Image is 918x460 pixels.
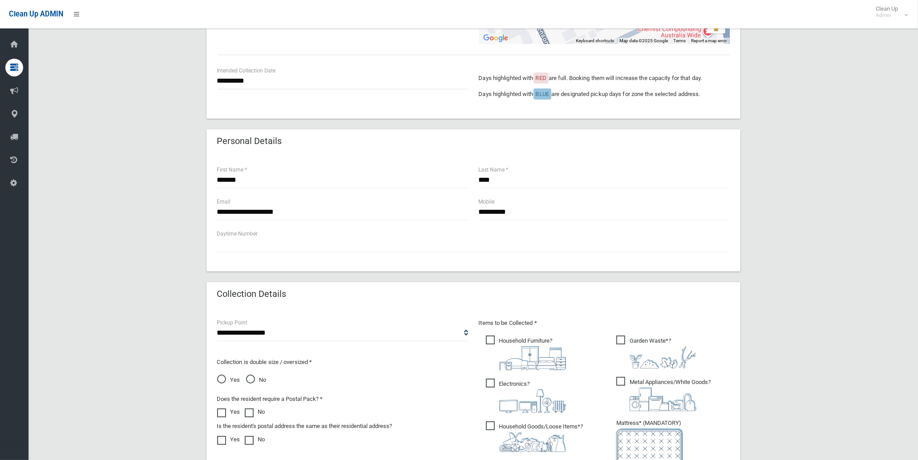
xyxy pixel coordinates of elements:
p: Collection is double size / oversized * [217,357,468,368]
p: Days highlighted with are designated pickup days for zone the selected address. [479,89,730,100]
i: ? [499,423,583,452]
span: Electronics [486,379,566,413]
span: Metal Appliances/White Goods [616,377,711,411]
img: 36c1b0289cb1767239cdd3de9e694f19.png [630,388,696,411]
i: ? [630,379,711,411]
p: Days highlighted with are full. Booking them will increase the capacity for that day. [479,73,730,84]
i: ? [499,337,566,370]
label: No [245,434,265,445]
label: Does the resident require a Postal Pack? * [217,394,323,404]
i: ? [630,337,696,368]
span: Clean Up ADMIN [9,10,63,18]
span: RED [536,75,546,81]
small: Admin [876,12,898,19]
span: Map data ©2025 Google [620,38,668,43]
img: Google [481,32,510,44]
span: Yes [217,375,240,385]
header: Collection Details [206,285,297,303]
i: ? [499,380,566,413]
span: Clean Up [871,5,907,19]
label: Yes [217,407,240,417]
a: Terms (opens in new tab) [674,38,686,43]
label: No [245,407,265,417]
span: Household Furniture [486,336,566,370]
img: 4fd8a5c772b2c999c83690221e5242e0.png [630,346,696,368]
img: aa9efdbe659d29b613fca23ba79d85cb.png [499,346,566,370]
span: Garden Waste* [616,336,696,368]
span: BLUE [536,91,549,97]
label: Yes [217,434,240,445]
img: b13cc3517677393f34c0a387616ef184.png [499,432,566,452]
header: Personal Details [206,132,293,150]
button: Keyboard shortcuts [576,38,615,44]
a: Report a map error [692,38,727,43]
label: Is the resident's postal address the same as their residential address? [217,421,392,432]
p: Items to be Collected * [479,318,730,328]
a: Open this area in Google Maps (opens a new window) [481,32,510,44]
span: No [246,375,267,385]
img: 394712a680b73dbc3d2a6a3a7ffe5a07.png [499,389,566,413]
span: Household Goods/Loose Items* [486,421,583,452]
